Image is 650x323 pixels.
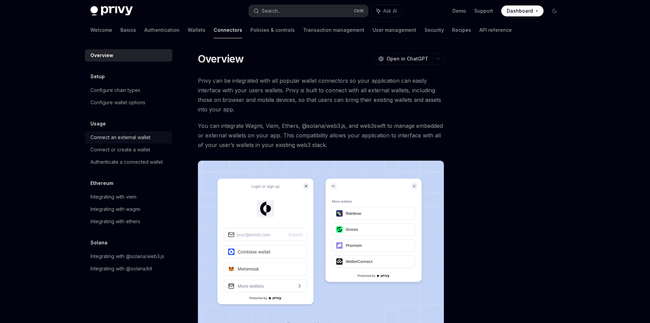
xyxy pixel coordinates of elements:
h1: Overview [198,53,244,65]
a: Authenticate a connected wallet [85,156,172,168]
a: Welcome [90,22,112,38]
a: Connect or create a wallet [85,144,172,156]
div: Integrating with @solana/kit [90,265,152,273]
h5: Setup [90,72,105,81]
button: Toggle dark mode [549,5,560,16]
a: Integrating with @solana/web3.js [85,250,172,263]
a: Authentication [144,22,179,38]
a: Security [424,22,444,38]
span: Ask AI [383,8,397,14]
img: dark logo [90,6,133,16]
button: Open in ChatGPT [374,53,432,65]
a: Dashboard [501,5,544,16]
a: Connect an external wallet [85,131,172,144]
a: Basics [120,22,136,38]
span: Dashboard [507,8,533,14]
a: Configure chain types [85,84,172,96]
a: Recipes [452,22,471,38]
a: Configure wallet options [85,96,172,109]
a: API reference [479,22,512,38]
a: Policies & controls [250,22,295,38]
div: Connect or create a wallet [90,146,150,154]
h5: Usage [90,120,106,128]
div: Overview [90,51,113,59]
button: Search...CtrlK [249,5,368,17]
a: Demo [452,8,466,14]
a: Support [474,8,493,14]
div: Integrating with viem [90,193,136,201]
span: Privy can be integrated with all popular wallet connectors so your application can easily interfa... [198,76,444,114]
a: Integrating with @solana/kit [85,263,172,275]
a: Integrating with viem [85,191,172,203]
div: Integrating with @solana/web3.js [90,252,164,260]
span: You can integrate Wagmi, Viem, Ethers, @solana/web3.js, and web3swift to manage embedded or exter... [198,121,444,150]
a: Overview [85,49,172,62]
a: Integrating with ethers [85,215,172,228]
span: Ctrl K [354,8,364,14]
a: Integrating with wagmi [85,203,172,215]
span: Open in ChatGPT [387,55,428,62]
div: Authenticate a connected wallet [90,158,163,166]
button: Ask AI [372,5,402,17]
div: Search... [262,7,281,15]
h5: Ethereum [90,179,113,187]
h5: Solana [90,239,107,247]
div: Connect an external wallet [90,133,150,142]
a: Connectors [214,22,242,38]
div: Configure wallet options [90,98,145,107]
a: Wallets [188,22,205,38]
a: Transaction management [303,22,364,38]
div: Integrating with ethers [90,217,140,226]
div: Integrating with wagmi [90,205,140,213]
div: Configure chain types [90,86,140,94]
a: User management [373,22,416,38]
